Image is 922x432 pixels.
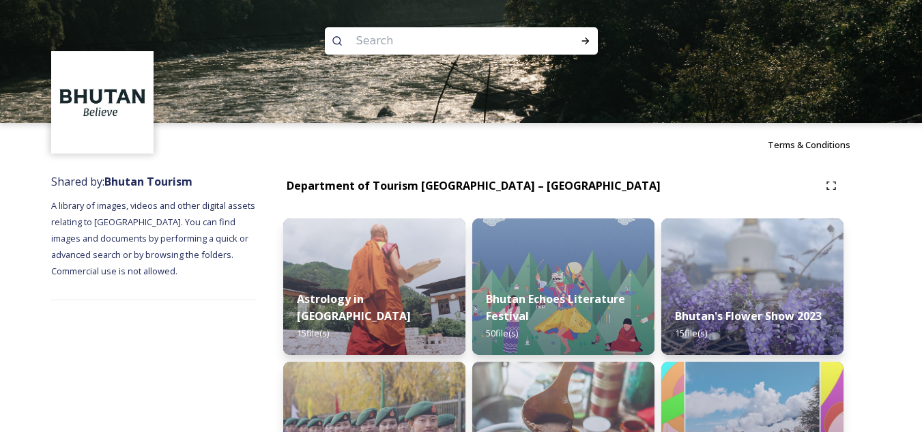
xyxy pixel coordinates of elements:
img: Bhutan%2520Flower%2520Show2.jpg [661,218,844,355]
strong: Astrology in [GEOGRAPHIC_DATA] [297,291,411,323]
span: 15 file(s) [675,327,707,339]
span: 15 file(s) [297,327,329,339]
img: Bhutan%2520Echoes7.jpg [472,218,654,355]
strong: Department of Tourism [GEOGRAPHIC_DATA] – [GEOGRAPHIC_DATA] [287,178,661,193]
img: _SCH1465.jpg [283,218,465,355]
strong: Bhutan Tourism [104,174,192,189]
span: Terms & Conditions [768,139,850,151]
strong: Bhutan's Flower Show 2023 [675,308,822,323]
a: Terms & Conditions [768,136,871,153]
span: 50 file(s) [486,327,518,339]
span: Shared by: [51,174,192,189]
span: A library of images, videos and other digital assets relating to [GEOGRAPHIC_DATA]. You can find ... [51,199,257,277]
input: Search [349,26,536,56]
strong: Bhutan Echoes Literature Festival [486,291,625,323]
img: BT_Logo_BB_Lockup_CMYK_High%2520Res.jpg [53,53,152,152]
